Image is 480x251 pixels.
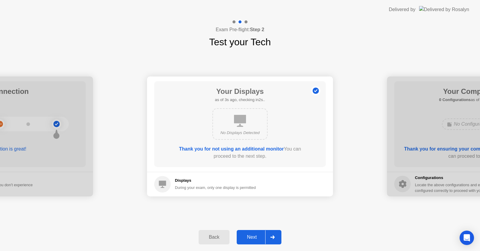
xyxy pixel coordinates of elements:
[218,130,262,136] div: No Displays Detected
[200,235,228,240] div: Back
[175,185,256,190] div: During your exam, only one display is permitted
[460,231,474,245] div: Open Intercom Messenger
[179,146,284,151] b: Thank you for not using an additional monitor
[238,235,265,240] div: Next
[175,178,256,184] h5: Displays
[171,145,309,160] div: You can proceed to the next step.
[215,86,265,97] h1: Your Displays
[209,35,271,49] h1: Test your Tech
[250,27,264,32] b: Step 2
[389,6,415,13] div: Delivered by
[237,230,281,244] button: Next
[419,6,469,13] img: Delivered by Rosalyn
[215,97,265,103] h5: as of 3s ago, checking in2s..
[216,26,264,33] h4: Exam Pre-flight:
[199,230,229,244] button: Back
